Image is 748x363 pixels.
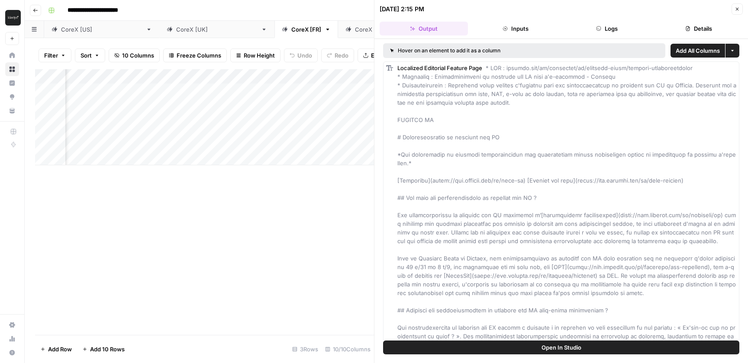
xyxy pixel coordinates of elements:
a: CoreX [FR] [274,21,338,38]
span: 10 Columns [122,51,154,60]
span: Open In Studio [542,343,581,352]
button: Add All Columns [671,44,725,58]
button: Export CSV [358,48,407,62]
img: Klaviyo Logo [5,10,21,26]
button: Add 10 Rows [77,342,130,356]
div: CoreX [DE] [355,25,385,34]
a: Insights [5,76,19,90]
div: CoreX [[GEOGRAPHIC_DATA]] [176,25,258,34]
div: Hover on an element to add it as a column [390,47,580,55]
div: 3 Rows [289,342,322,356]
span: Filter [44,51,58,60]
span: Add 10 Rows [90,345,125,353]
a: Your Data [5,104,19,118]
button: Redo [321,48,354,62]
button: Output [380,22,468,35]
a: Opportunities [5,90,19,104]
a: Browse [5,62,19,76]
span: Sort [81,51,92,60]
span: Undo [297,51,312,60]
a: CoreX [[GEOGRAPHIC_DATA]] [159,21,274,38]
a: Home [5,48,19,62]
span: Add Row [48,345,72,353]
div: CoreX [FR] [291,25,321,34]
a: Usage [5,332,19,346]
button: Add Row [35,342,77,356]
div: [DATE] 2:15 PM [380,5,424,13]
button: 10 Columns [109,48,160,62]
a: CoreX [DE] [338,21,402,38]
button: Logs [563,22,651,35]
span: Row Height [244,51,275,60]
span: Add All Columns [676,46,720,55]
button: Row Height [230,48,280,62]
a: Settings [5,318,19,332]
div: CoreX [[GEOGRAPHIC_DATA]] [61,25,142,34]
button: Details [654,22,743,35]
button: Inputs [471,22,560,35]
button: Sort [75,48,105,62]
div: 10/10 Columns [322,342,374,356]
button: Workspace: Klaviyo [5,7,19,29]
a: CoreX [[GEOGRAPHIC_DATA]] [44,21,159,38]
span: Localized Editorial Feature Page [397,64,482,71]
button: Open In Studio [383,341,739,354]
button: Filter [39,48,71,62]
span: Freeze Columns [177,51,221,60]
button: Help + Support [5,346,19,360]
span: Redo [335,51,348,60]
button: Undo [284,48,318,62]
button: Freeze Columns [163,48,227,62]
